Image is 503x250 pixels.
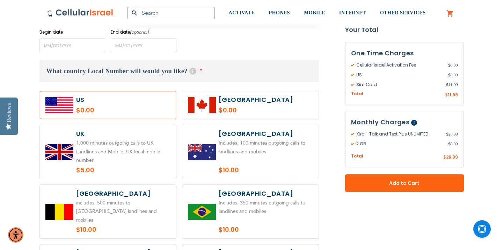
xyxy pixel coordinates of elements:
[446,131,449,137] span: $
[39,29,105,35] label: Begin date
[351,48,458,58] h3: One Time Charges
[448,62,451,68] span: $
[448,72,458,78] span: 0.00
[351,118,410,126] span: Monthly Charges
[443,154,446,161] span: $
[351,82,446,88] span: Sim Card
[448,92,458,98] span: 11.99
[351,72,448,78] span: US
[445,92,448,98] span: $
[446,82,458,88] span: 11.99
[127,7,215,19] input: Search
[446,82,449,88] span: $
[368,180,441,187] span: Add to Cart
[448,72,451,78] span: $
[351,62,448,68] span: Cellular Israel Activation Fee
[351,141,448,147] span: 2 GB
[46,68,188,75] span: What country Local Number will would you like?
[380,10,426,15] span: OTHER SERVICES
[448,62,458,68] span: 0.00
[6,103,12,122] div: Reviews
[111,38,176,53] input: MM/DD/YYYY
[351,131,446,137] span: Xtra - Talk and Text Plus UNLIMITED
[345,174,464,192] button: Add to Cart
[39,38,105,53] input: MM/DD/YYYY
[351,91,363,97] span: Total
[111,29,176,35] label: End date
[446,131,458,137] span: 26.99
[189,68,196,75] span: Help
[47,9,114,17] img: Cellular Israel Logo
[345,25,464,35] strong: Your Total
[448,141,458,147] span: 0.00
[130,29,149,35] i: (optional)
[351,153,363,160] span: Total
[229,10,255,15] span: ACTIVATE
[339,10,366,15] span: INTERNET
[411,120,417,126] span: Help
[269,10,290,15] span: PHONES
[448,141,451,147] span: $
[8,227,23,243] div: Accessibility Menu
[304,10,325,15] span: MOBILE
[446,154,458,160] span: 26.99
